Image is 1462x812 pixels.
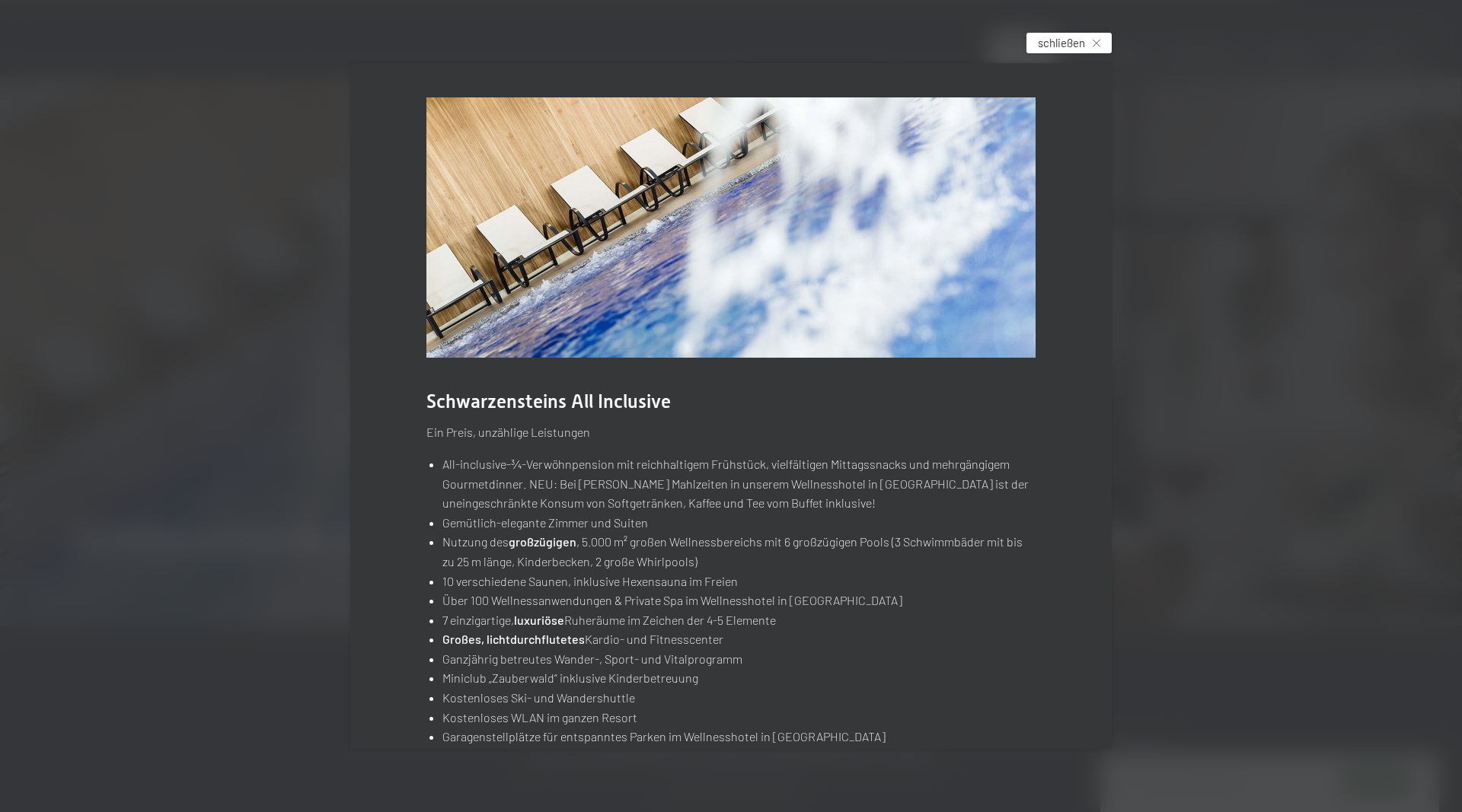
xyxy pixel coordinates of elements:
[442,629,1036,649] li: Kardio- und Fitnesscenter
[442,688,1036,708] li: Kostenloses Ski- und Wandershuttle
[426,422,1036,442] p: Ein Preis, unzählige Leistungen
[442,591,1036,610] li: Über 100 Wellnessanwendungen & Private Spa im Wellnesshotel in [GEOGRAPHIC_DATA]
[442,454,1036,513] li: All-inclusive-¾-Verwöhnpension mit reichhaltigem Frühstück, vielfältigen Mittagssnacks und mehrgä...
[509,534,576,549] strong: großzügigen
[1038,35,1085,51] span: schließen
[442,632,585,646] strong: Großes, lichtdurchflutetes
[514,613,564,627] strong: luxuriöse
[442,610,1036,630] li: 7 einzigartige, Ruheräume im Zeichen der 4-5 Elemente
[442,572,1036,591] li: 10 verschiedene Saunen, inklusive Hexensauna im Freien
[442,513,1036,533] li: Gemütlich-elegante Zimmer und Suiten
[426,390,671,412] span: Schwarzensteins All Inclusive
[442,668,1036,688] li: Miniclub „Zauberwald“ inklusive Kinderbetreuung
[426,97,1036,358] img: Wellnesshotel Südtirol SCHWARZENSTEIN - Wellnessurlaub in den Alpen, Wandern und Wellness
[442,649,1036,669] li: Ganzjährig betreutes Wander-, Sport- und Vitalprogramm
[442,532,1036,571] li: Nutzung des , 5.000 m² großen Wellnessbereichs mit 6 großzügigen Pools (3 Schwimmbäder mit bis zu...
